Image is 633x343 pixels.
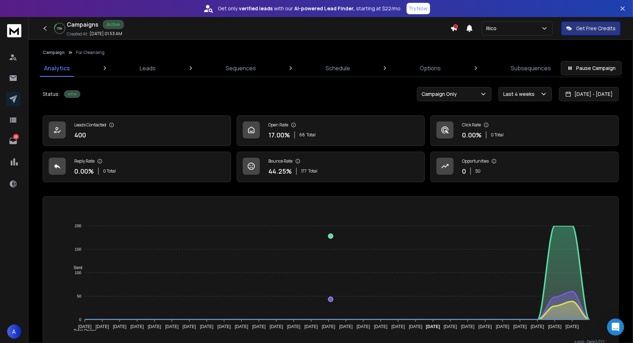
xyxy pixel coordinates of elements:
[478,325,492,330] tspan: [DATE]
[7,325,21,339] button: A
[237,152,425,182] a: Bounce Rate44.25%177Total
[416,60,445,77] a: Options
[75,224,81,228] tspan: 200
[322,325,335,330] tspan: [DATE]
[40,60,74,77] a: Analytics
[409,325,422,330] tspan: [DATE]
[409,5,428,12] p: Try Now
[356,325,370,330] tspan: [DATE]
[268,166,292,176] p: 44.25 %
[268,122,288,128] p: Open Rate
[462,122,481,128] p: Click Rate
[561,61,622,75] button: Pause Campaign
[391,325,405,330] tspan: [DATE]
[237,115,425,146] a: Open Rate17.00%68Total
[305,325,318,330] tspan: [DATE]
[374,325,387,330] tspan: [DATE]
[306,132,316,138] span: Total
[218,5,401,12] p: Get only with our starting at $22/mo
[43,152,231,182] a: Reply Rate0.00%0 Total
[7,24,21,37] img: logo
[103,20,124,29] div: Active
[422,91,460,98] p: Campaign Only
[462,166,466,176] p: 0
[226,64,256,72] p: Sequences
[491,132,504,138] p: 0 Total
[235,325,248,330] tspan: [DATE]
[430,152,619,182] a: Opportunities0$0
[74,122,106,128] p: Leads Contacted
[6,134,20,148] a: 25
[531,325,544,330] tspan: [DATE]
[218,325,231,330] tspan: [DATE]
[113,325,127,330] tspan: [DATE]
[68,265,82,270] span: Sent
[308,168,317,174] span: Total
[74,130,86,140] p: 400
[79,317,81,322] tspan: 0
[44,64,70,72] p: Analytics
[321,60,354,77] a: Schedule
[503,91,537,98] p: Last 4 weeks
[486,25,499,32] p: Rico
[299,132,305,138] span: 68
[287,325,301,330] tspan: [DATE]
[270,325,283,330] tspan: [DATE]
[426,325,440,330] tspan: [DATE]
[76,50,104,55] p: For Cleansing
[513,325,527,330] tspan: [DATE]
[90,31,122,37] p: [DATE] 01:53 AM
[420,64,441,72] p: Options
[67,20,98,29] h1: Campaigns
[407,3,430,14] button: Try Now
[268,158,293,164] p: Bounce Rate
[462,130,482,140] p: 0.00 %
[561,21,621,36] button: Get Free Credits
[148,325,161,330] tspan: [DATE]
[200,325,214,330] tspan: [DATE]
[68,328,96,333] span: Total Opens
[103,168,116,174] p: 0 Total
[462,158,489,164] p: Opportunities
[339,325,353,330] tspan: [DATE]
[559,87,619,101] button: [DATE] - [DATE]
[607,318,624,336] div: Open Intercom Messenger
[43,91,60,98] p: Status:
[239,5,273,12] strong: verified leads
[77,294,81,298] tspan: 50
[565,325,579,330] tspan: [DATE]
[548,325,562,330] tspan: [DATE]
[511,64,551,72] p: Subsequences
[496,325,509,330] tspan: [DATE]
[295,5,355,12] strong: AI-powered Lead Finder,
[475,168,481,174] p: $ 0
[43,50,65,55] button: Campaign
[326,64,350,72] p: Schedule
[57,26,63,31] p: 15 %
[43,115,231,146] a: Leads Contacted400
[135,60,160,77] a: Leads
[268,130,290,140] p: 17.00 %
[444,325,457,330] tspan: [DATE]
[74,166,94,176] p: 0.00 %
[75,247,81,251] tspan: 150
[75,271,81,275] tspan: 100
[74,158,95,164] p: Reply Rate
[165,325,179,330] tspan: [DATE]
[140,64,156,72] p: Leads
[13,134,19,140] p: 25
[430,115,619,146] a: Click Rate0.00%0 Total
[78,325,92,330] tspan: [DATE]
[130,325,144,330] tspan: [DATE]
[221,60,260,77] a: Sequences
[506,60,555,77] a: Subsequences
[64,90,80,98] div: Active
[96,325,109,330] tspan: [DATE]
[252,325,266,330] tspan: [DATE]
[183,325,196,330] tspan: [DATE]
[576,25,616,32] p: Get Free Credits
[301,168,307,174] span: 177
[461,325,474,330] tspan: [DATE]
